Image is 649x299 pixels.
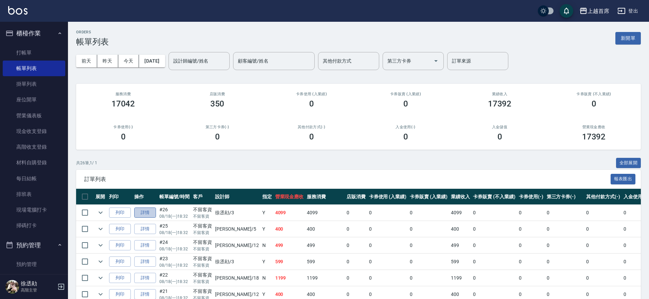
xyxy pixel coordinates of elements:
[408,205,449,221] td: 0
[582,132,606,142] h3: 17392
[3,76,65,92] a: 掛單列表
[345,189,367,205] th: 店販消費
[367,189,408,205] th: 卡券使用 (入業績)
[545,270,585,286] td: 0
[345,237,367,253] td: 0
[431,55,441,66] button: Open
[471,221,517,237] td: 0
[109,256,131,267] button: 列印
[3,108,65,123] a: 營業儀表板
[615,32,641,45] button: 新開單
[107,189,133,205] th: 列印
[159,262,190,268] p: 08/18 (一) 18:32
[193,206,212,213] div: 不留客資
[109,207,131,218] button: 列印
[158,205,191,221] td: #26
[471,237,517,253] td: 0
[193,255,212,262] div: 不留客資
[158,189,191,205] th: 帳單編號/時間
[261,237,274,253] td: N
[158,270,191,286] td: #22
[193,213,212,219] p: 不留客資
[273,92,350,96] h2: 卡券使用 (入業績)
[309,132,314,142] h3: 0
[273,125,350,129] h2: 其他付款方式(-)
[3,218,65,233] a: 掃碼打卡
[134,240,156,251] a: 詳情
[134,207,156,218] a: 詳情
[76,55,97,67] button: 前天
[274,189,305,205] th: 營業現金應收
[76,37,109,47] h3: 帳單列表
[3,236,65,254] button: 預約管理
[95,273,106,283] button: expand row
[213,254,260,270] td: 徐丞勛 /3
[274,270,305,286] td: 1199
[3,45,65,61] a: 打帳單
[215,132,220,142] h3: 0
[134,273,156,283] a: 詳情
[560,4,573,18] button: save
[3,123,65,139] a: 現金收支登錄
[210,99,225,109] h3: 350
[274,237,305,253] td: 499
[545,205,585,221] td: 0
[471,205,517,221] td: 0
[305,237,345,253] td: 499
[109,224,131,234] button: 列印
[367,270,408,286] td: 0
[158,221,191,237] td: #25
[611,176,636,182] a: 報表匯出
[274,221,305,237] td: 400
[3,256,65,272] a: 預約管理
[95,256,106,267] button: expand row
[109,273,131,283] button: 列印
[545,221,585,237] td: 0
[471,189,517,205] th: 卡券販賣 (不入業績)
[517,189,545,205] th: 卡券使用(-)
[517,221,545,237] td: 0
[449,189,472,205] th: 業績收入
[305,270,345,286] td: 1199
[3,186,65,202] a: 排班表
[193,246,212,252] p: 不留客資
[305,221,345,237] td: 400
[159,230,190,236] p: 08/18 (一) 18:32
[461,92,539,96] h2: 業績收入
[76,160,97,166] p: 共 26 筆, 1 / 1
[3,202,65,218] a: 現場電腦打卡
[134,256,156,267] a: 詳情
[95,207,106,218] button: expand row
[213,205,260,221] td: 徐丞勛 /3
[261,221,274,237] td: Y
[403,99,408,109] h3: 0
[305,205,345,221] td: 4099
[133,189,158,205] th: 操作
[274,254,305,270] td: 599
[545,237,585,253] td: 0
[517,205,545,221] td: 0
[193,222,212,230] div: 不留客資
[3,92,65,107] a: 座位開單
[213,221,260,237] td: [PERSON_NAME] /5
[193,239,212,246] div: 不留客資
[408,221,449,237] td: 0
[408,237,449,253] td: 0
[21,280,55,287] h5: 徐丞勛
[84,125,162,129] h2: 卡券使用(-)
[587,7,609,15] div: 上越首席
[3,272,65,288] a: 單日預約紀錄
[118,55,139,67] button: 今天
[449,221,472,237] td: 400
[345,205,367,221] td: 0
[8,6,28,15] img: Logo
[213,189,260,205] th: 設計師
[193,262,212,268] p: 不留客資
[111,99,135,109] h3: 17042
[121,132,126,142] h3: 0
[584,221,622,237] td: 0
[76,30,109,34] h2: ORDERS
[577,4,612,18] button: 上越首席
[545,189,585,205] th: 第三方卡券(-)
[159,246,190,252] p: 08/18 (一) 18:32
